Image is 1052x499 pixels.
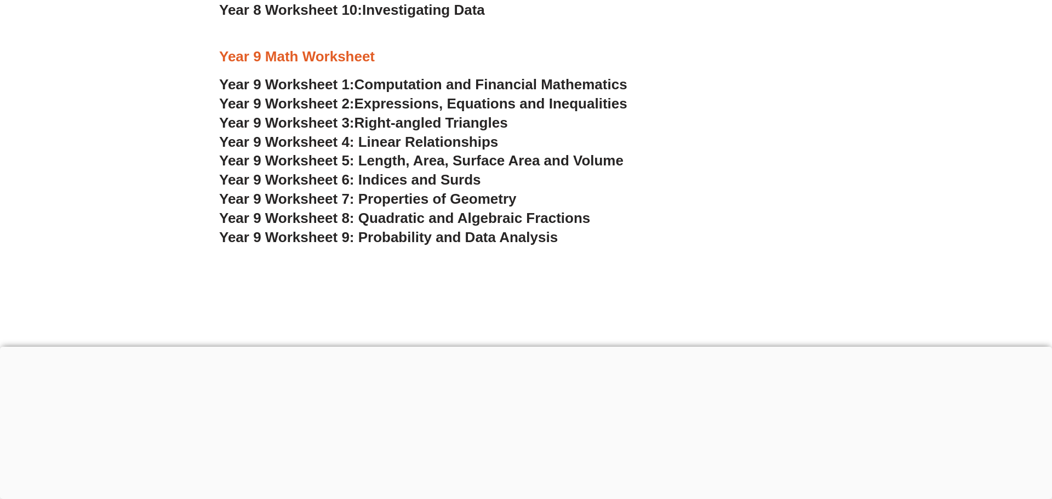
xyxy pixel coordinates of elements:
a: Year 9 Worksheet 8: Quadratic and Algebraic Fractions [219,210,590,226]
span: Year 8 Worksheet 10: [219,2,362,18]
span: Year 9 Worksheet 2: [219,95,355,112]
span: Year 9 Worksheet 1: [219,76,355,93]
span: Expressions, Equations and Inequalities [355,95,627,112]
a: Year 9 Worksheet 7: Properties of Geometry [219,191,517,207]
a: Year 9 Worksheet 5: Length, Area, Surface Area and Volume [219,152,624,169]
span: Right-angled Triangles [355,114,508,131]
iframe: Chat Widget [997,446,1052,499]
a: Year 9 Worksheet 4: Linear Relationships [219,134,498,150]
a: Year 9 Worksheet 2:Expressions, Equations and Inequalities [219,95,627,112]
a: Year 9 Worksheet 6: Indices and Surds [219,171,481,188]
a: Year 8 Worksheet 10:Investigating Data [219,2,485,18]
a: Year 9 Worksheet 9: Probability and Data Analysis [219,229,558,245]
h3: Year 9 Math Worksheet [219,48,833,66]
span: Investigating Data [362,2,485,18]
a: Year 9 Worksheet 3:Right-angled Triangles [219,114,508,131]
span: Computation and Financial Mathematics [355,76,627,93]
span: Year 9 Worksheet 3: [219,114,355,131]
a: Year 9 Worksheet 1:Computation and Financial Mathematics [219,76,627,93]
